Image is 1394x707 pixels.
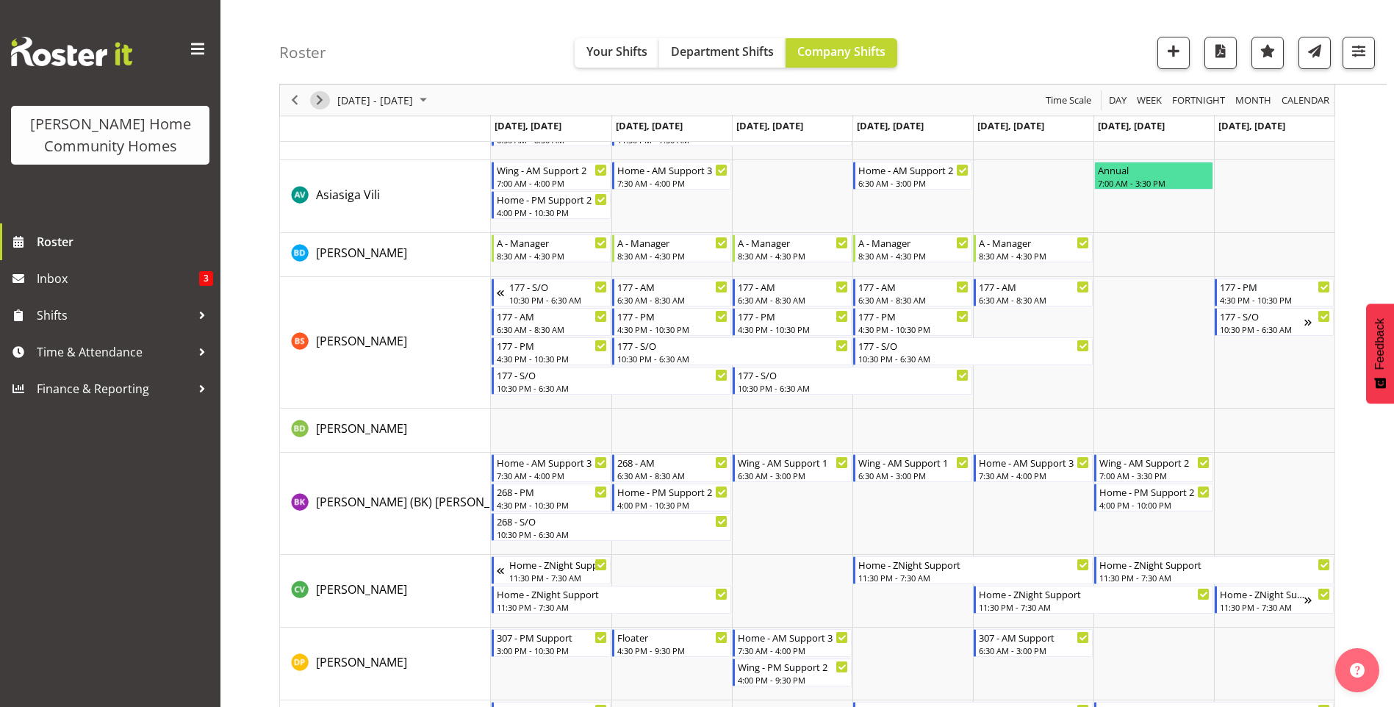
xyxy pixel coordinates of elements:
[280,160,491,233] td: Asiasiga Vili resource
[974,586,1213,614] div: Cheenee Vargas"s event - Home - ZNight Support Begin From Friday, September 12, 2025 at 11:30:00 ...
[858,323,969,335] div: 4:30 PM - 10:30 PM
[733,367,972,395] div: Billie Sothern"s event - 177 - S/O Begin From Wednesday, September 10, 2025 at 10:30:00 PM GMT+12...
[617,499,727,511] div: 4:00 PM - 10:30 PM
[492,484,611,512] div: Brijesh (BK) Kachhadiya"s event - 268 - PM Begin From Monday, September 8, 2025 at 4:30:00 PM GMT...
[979,601,1210,613] div: 11:30 PM - 7:30 AM
[979,470,1089,481] div: 7:30 AM - 4:00 PM
[853,337,1093,365] div: Billie Sothern"s event - 177 - S/O Begin From Thursday, September 11, 2025 at 10:30:00 PM GMT+12:...
[974,454,1093,482] div: Brijesh (BK) Kachhadiya"s event - Home - AM Support 3 Begin From Friday, September 12, 2025 at 7:...
[316,332,407,350] a: [PERSON_NAME]
[797,43,885,60] span: Company Shifts
[497,207,607,218] div: 4:00 PM - 10:30 PM
[497,323,607,335] div: 6:30 AM - 8:30 AM
[858,572,1089,584] div: 11:30 PM - 7:30 AM
[853,556,1093,584] div: Cheenee Vargas"s event - Home - ZNight Support Begin From Thursday, September 11, 2025 at 11:30:0...
[497,601,727,613] div: 11:30 PM - 7:30 AM
[1099,557,1330,572] div: Home - ZNight Support
[974,234,1093,262] div: Barbara Dunlop"s event - A - Manager Begin From Friday, September 12, 2025 at 8:30:00 AM GMT+12:0...
[285,91,305,110] button: Previous
[853,308,972,336] div: Billie Sothern"s event - 177 - PM Begin From Thursday, September 11, 2025 at 4:30:00 PM GMT+12:00...
[617,470,727,481] div: 6:30 AM - 8:30 AM
[310,91,330,110] button: Next
[335,91,434,110] button: September 08 - 14, 2025
[1298,37,1331,69] button: Send a list of all shifts for the selected filtered period to all rostered employees.
[738,470,848,481] div: 6:30 AM - 3:00 PM
[617,484,727,499] div: Home - PM Support 2
[1107,91,1129,110] button: Timeline Day
[738,645,848,656] div: 7:30 AM - 4:00 PM
[738,367,969,382] div: 177 - S/O
[1215,279,1334,306] div: Billie Sothern"s event - 177 - PM Begin From Sunday, September 14, 2025 at 4:30:00 PM GMT+12:00 E...
[738,382,969,394] div: 10:30 PM - 6:30 AM
[1215,308,1334,336] div: Billie Sothern"s event - 177 - S/O Begin From Sunday, September 14, 2025 at 10:30:00 PM GMT+12:00...
[858,177,969,189] div: 6:30 AM - 3:00 PM
[316,653,407,671] a: [PERSON_NAME]
[497,309,607,323] div: 177 - AM
[509,572,607,584] div: 11:30 PM - 7:30 AM
[280,409,491,453] td: Billie-Rose Dunlop resource
[1171,91,1226,110] span: Fortnight
[1135,91,1163,110] span: Week
[738,659,848,674] div: Wing - PM Support 2
[979,630,1089,645] div: 307 - AM Support
[733,658,852,686] div: Daljeet Prasad"s event - Wing - PM Support 2 Begin From Wednesday, September 10, 2025 at 4:00:00 ...
[1099,484,1210,499] div: Home - PM Support 2
[316,244,407,262] a: [PERSON_NAME]
[492,191,611,219] div: Asiasiga Vili"s event - Home - PM Support 2 Begin From Monday, September 8, 2025 at 4:00:00 PM GM...
[316,581,407,598] a: [PERSON_NAME]
[979,235,1089,250] div: A - Manager
[612,162,731,190] div: Asiasiga Vili"s event - Home - AM Support 3 Begin From Tuesday, September 9, 2025 at 7:30:00 AM G...
[733,234,852,262] div: Barbara Dunlop"s event - A - Manager Begin From Wednesday, September 10, 2025 at 8:30:00 AM GMT+1...
[497,353,607,365] div: 4:30 PM - 10:30 PM
[1350,663,1365,678] img: help-xxl-2.png
[733,629,852,657] div: Daljeet Prasad"s event - Home - AM Support 3 Begin From Wednesday, September 10, 2025 at 7:30:00 ...
[1366,304,1394,403] button: Feedback - Show survey
[617,630,727,645] div: Floater
[497,162,607,177] div: Wing - AM Support 2
[853,234,972,262] div: Barbara Dunlop"s event - A - Manager Begin From Thursday, September 11, 2025 at 8:30:00 AM GMT+12...
[733,279,852,306] div: Billie Sothern"s event - 177 - AM Begin From Wednesday, September 10, 2025 at 6:30:00 AM GMT+12:0...
[1279,91,1332,110] button: Month
[497,586,727,601] div: Home - ZNight Support
[738,294,848,306] div: 6:30 AM - 8:30 AM
[1099,572,1330,584] div: 11:30 PM - 7:30 AM
[858,162,969,177] div: Home - AM Support 2
[282,85,307,115] div: Previous
[974,629,1093,657] div: Daljeet Prasad"s event - 307 - AM Support Begin From Friday, September 12, 2025 at 6:30:00 AM GMT...
[26,113,195,157] div: [PERSON_NAME] Home Community Homes
[1280,91,1331,110] span: calendar
[1099,455,1210,470] div: Wing - AM Support 2
[497,382,727,394] div: 10:30 PM - 6:30 AM
[1233,91,1274,110] button: Timeline Month
[280,555,491,628] td: Cheenee Vargas resource
[497,528,727,540] div: 10:30 PM - 6:30 AM
[979,294,1089,306] div: 6:30 AM - 8:30 AM
[492,454,611,482] div: Brijesh (BK) Kachhadiya"s event - Home - AM Support 3 Begin From Monday, September 8, 2025 at 7:3...
[37,231,213,253] span: Roster
[1098,177,1210,189] div: 7:00 AM - 3:30 PM
[974,279,1093,306] div: Billie Sothern"s event - 177 - AM Begin From Friday, September 12, 2025 at 6:30:00 AM GMT+12:00 E...
[492,337,611,365] div: Billie Sothern"s event - 177 - PM Begin From Monday, September 8, 2025 at 4:30:00 PM GMT+12:00 En...
[1099,499,1210,511] div: 4:00 PM - 10:00 PM
[497,250,607,262] div: 8:30 AM - 4:30 PM
[617,353,848,365] div: 10:30 PM - 6:30 AM
[37,341,191,363] span: Time & Attendance
[612,484,731,512] div: Brijesh (BK) Kachhadiya"s event - Home - PM Support 2 Begin From Tuesday, September 9, 2025 at 4:...
[612,629,731,657] div: Daljeet Prasad"s event - Floater Begin From Tuesday, September 9, 2025 at 4:30:00 PM GMT+12:00 En...
[1220,294,1330,306] div: 4:30 PM - 10:30 PM
[617,455,727,470] div: 268 - AM
[492,367,731,395] div: Billie Sothern"s event - 177 - S/O Begin From Monday, September 8, 2025 at 10:30:00 PM GMT+12:00 ...
[858,470,969,481] div: 6:30 AM - 3:00 PM
[736,119,803,132] span: [DATE], [DATE]
[279,44,326,61] h4: Roster
[37,378,191,400] span: Finance & Reporting
[280,277,491,409] td: Billie Sothern resource
[497,470,607,481] div: 7:30 AM - 4:00 PM
[316,420,407,437] a: [PERSON_NAME]
[316,494,526,510] span: [PERSON_NAME] (BK) [PERSON_NAME]
[1220,309,1304,323] div: 177 - S/O
[316,493,526,511] a: [PERSON_NAME] (BK) [PERSON_NAME]
[738,674,848,686] div: 4:00 PM - 9:30 PM
[612,308,731,336] div: Billie Sothern"s event - 177 - PM Begin From Tuesday, September 9, 2025 at 4:30:00 PM GMT+12:00 E...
